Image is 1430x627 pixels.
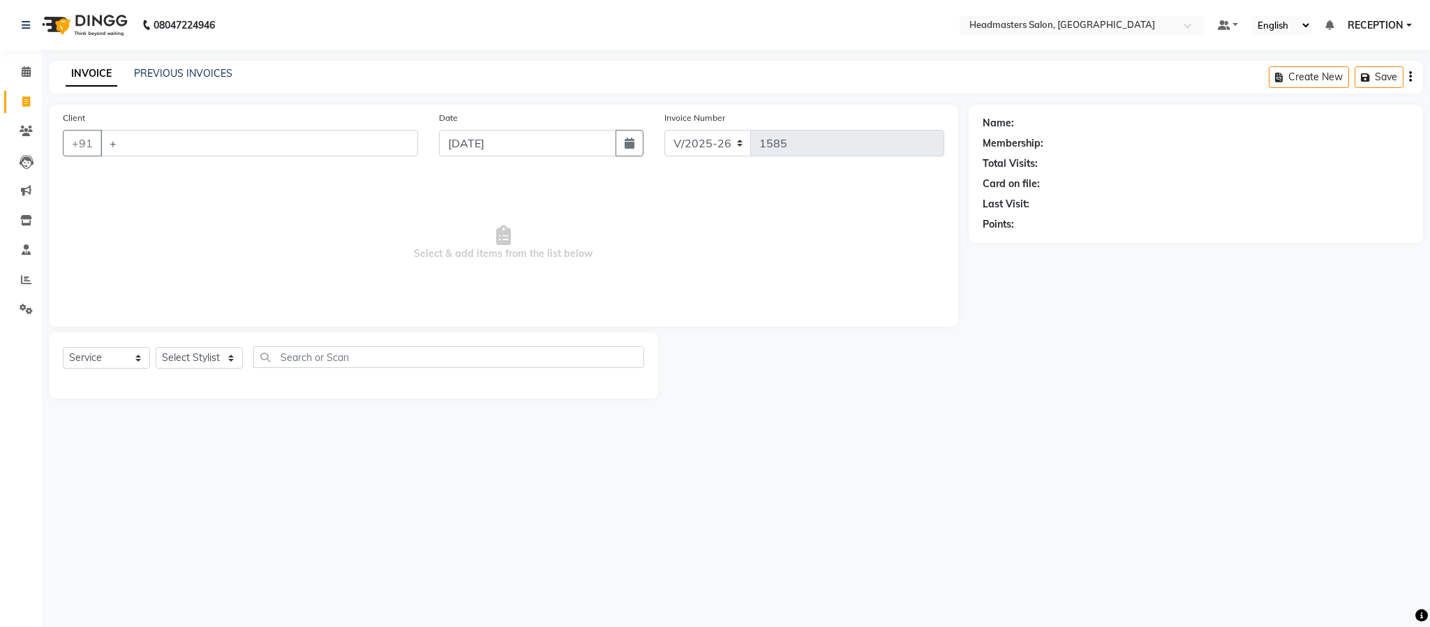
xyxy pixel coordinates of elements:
a: PREVIOUS INVOICES [134,67,232,80]
div: Total Visits: [983,156,1038,171]
button: Create New [1269,66,1349,88]
button: Save [1355,66,1403,88]
label: Invoice Number [664,112,725,124]
span: Select & add items from the list below [63,173,944,313]
div: Points: [983,217,1014,232]
span: RECEPTION [1348,18,1403,33]
div: Card on file: [983,177,1040,191]
button: +91 [63,130,102,156]
label: Client [63,112,85,124]
b: 08047224946 [154,6,215,45]
input: Search or Scan [253,346,644,368]
a: INVOICE [66,61,117,87]
div: Last Visit: [983,197,1029,212]
img: logo [36,6,131,45]
label: Date [439,112,458,124]
input: Search by Name/Mobile/Email/Code [100,130,418,156]
div: Membership: [983,136,1043,151]
div: Name: [983,116,1014,131]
